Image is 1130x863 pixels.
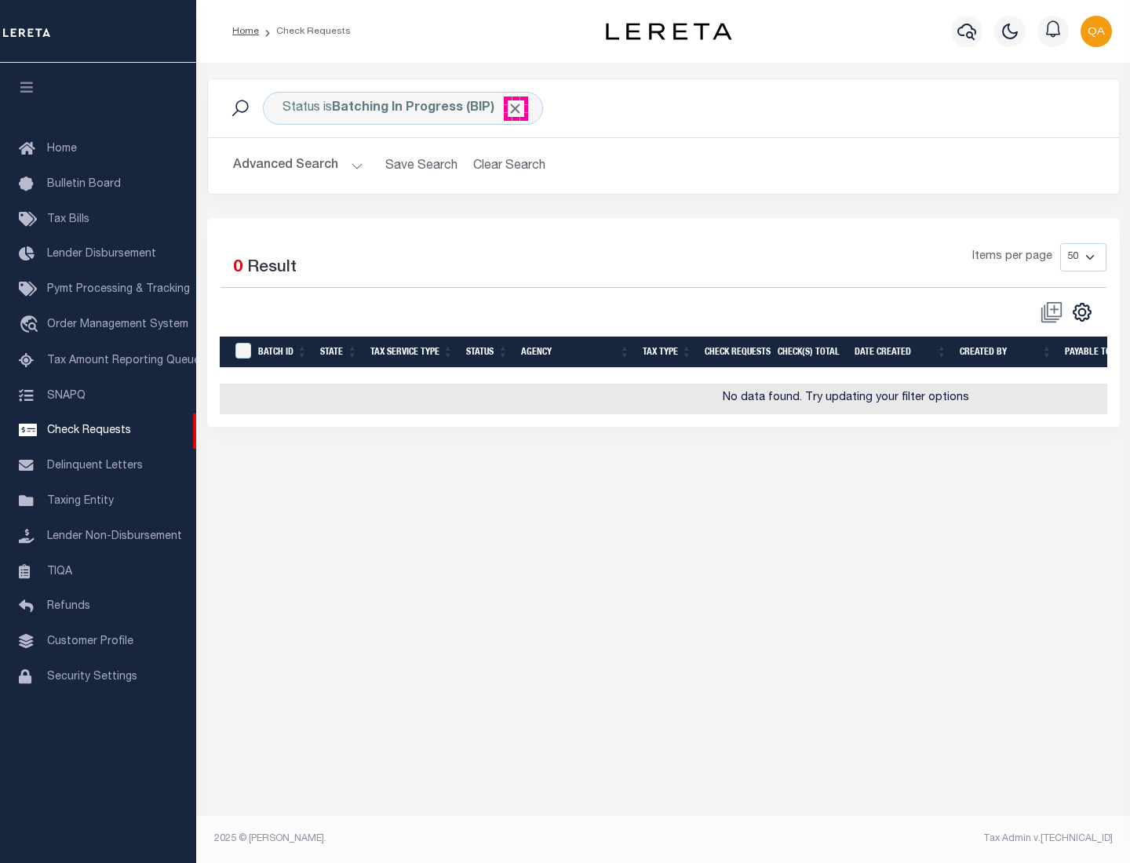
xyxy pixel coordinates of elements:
[376,151,467,181] button: Save Search
[19,315,44,336] i: travel_explore
[364,337,460,369] th: Tax Service Type: activate to sort column ascending
[47,425,131,436] span: Check Requests
[332,102,523,115] b: Batching In Progress (BIP)
[47,496,114,507] span: Taxing Entity
[47,249,156,260] span: Lender Disbursement
[47,179,121,190] span: Bulletin Board
[675,832,1113,846] div: Tax Admin v.[TECHNICAL_ID]
[47,355,200,366] span: Tax Amount Reporting Queue
[47,531,182,542] span: Lender Non-Disbursement
[263,92,543,125] div: Status is
[233,260,242,276] span: 0
[47,144,77,155] span: Home
[233,151,363,181] button: Advanced Search
[47,284,190,295] span: Pymt Processing & Tracking
[247,256,297,281] label: Result
[460,337,515,369] th: Status: activate to sort column ascending
[314,337,364,369] th: State: activate to sort column ascending
[47,566,72,577] span: TIQA
[972,249,1052,266] span: Items per page
[47,319,188,330] span: Order Management System
[771,337,848,369] th: Check(s) Total
[507,100,523,117] span: Click to Remove
[953,337,1059,369] th: Created By: activate to sort column ascending
[515,337,636,369] th: Agency: activate to sort column ascending
[47,461,143,472] span: Delinquent Letters
[232,27,259,36] a: Home
[252,337,314,369] th: Batch Id: activate to sort column ascending
[1081,16,1112,47] img: svg+xml;base64,PHN2ZyB4bWxucz0iaHR0cDovL3d3dy53My5vcmcvMjAwMC9zdmciIHBvaW50ZXItZXZlbnRzPSJub25lIi...
[467,151,552,181] button: Clear Search
[698,337,771,369] th: Check Requests
[606,23,731,40] img: logo-dark.svg
[47,390,86,401] span: SNAPQ
[636,337,698,369] th: Tax Type: activate to sort column ascending
[47,214,89,225] span: Tax Bills
[47,601,90,612] span: Refunds
[202,832,664,846] div: 2025 © [PERSON_NAME].
[259,24,351,38] li: Check Requests
[848,337,953,369] th: Date Created: activate to sort column ascending
[47,672,137,683] span: Security Settings
[47,636,133,647] span: Customer Profile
